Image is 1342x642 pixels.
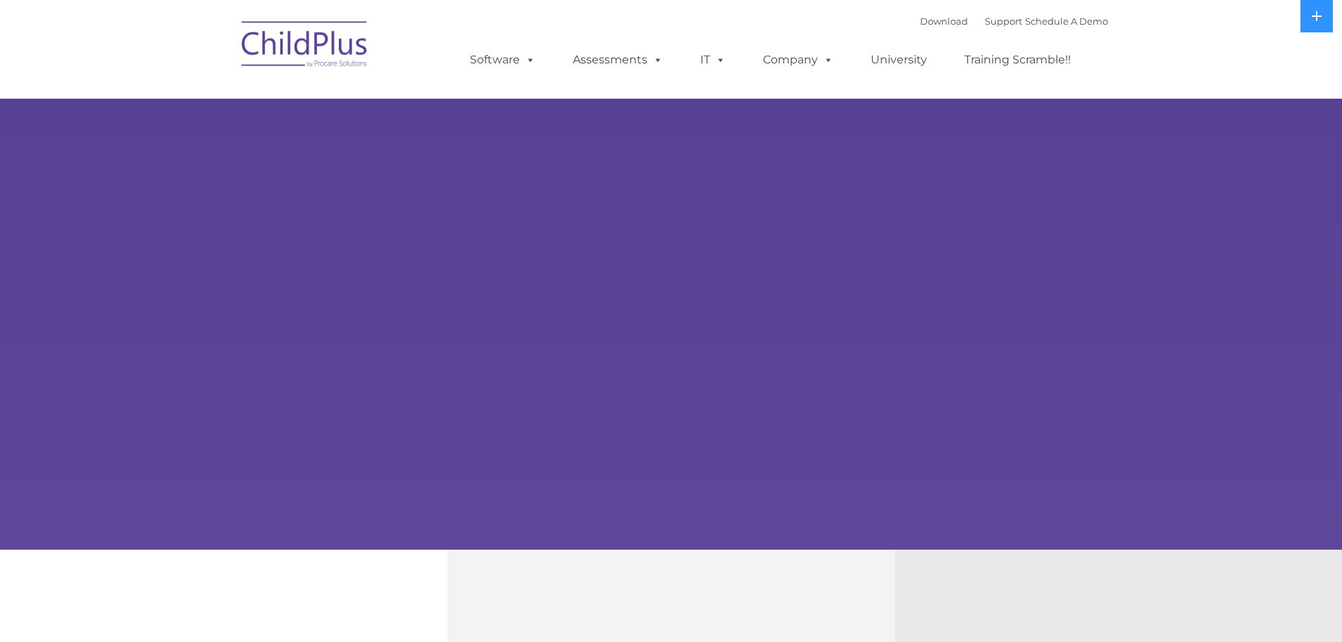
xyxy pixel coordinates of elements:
[950,46,1085,74] a: Training Scramble!!
[686,46,740,74] a: IT
[920,16,968,27] a: Download
[749,46,847,74] a: Company
[559,46,677,74] a: Assessments
[456,46,549,74] a: Software
[1025,16,1108,27] a: Schedule A Demo
[920,16,1108,27] font: |
[235,11,375,82] img: ChildPlus by Procare Solutions
[857,46,941,74] a: University
[985,16,1022,27] a: Support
